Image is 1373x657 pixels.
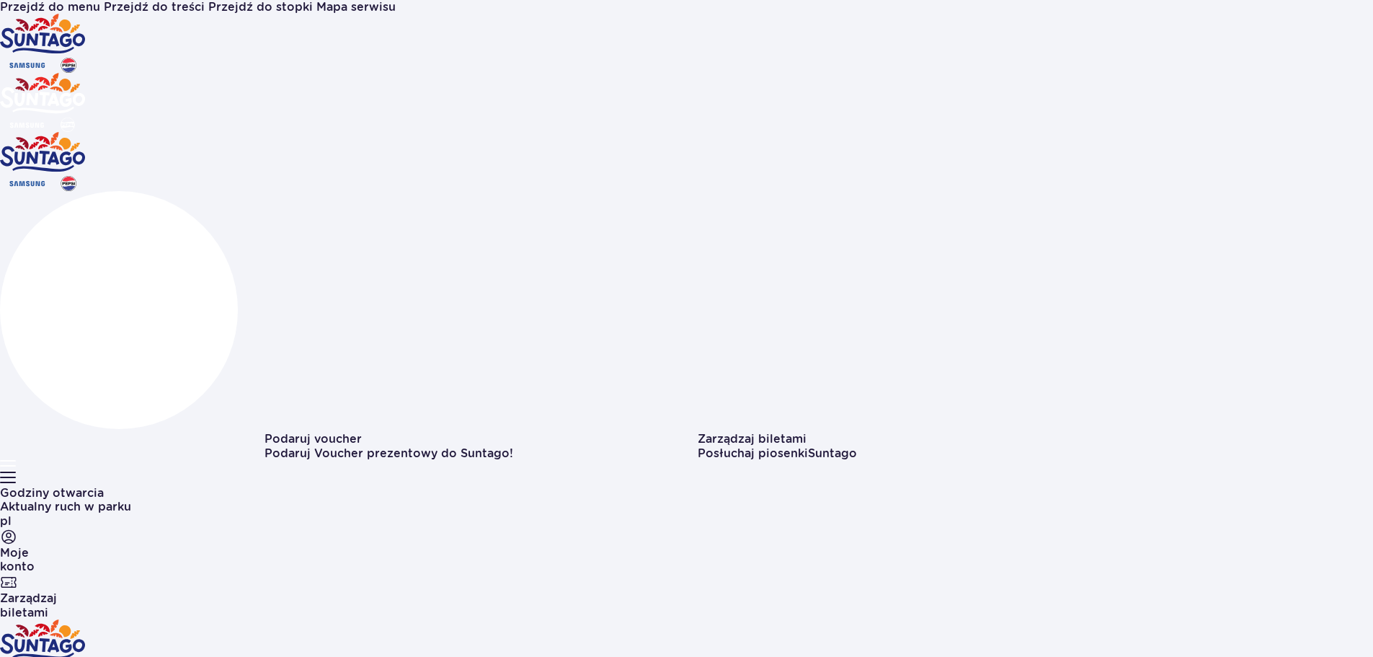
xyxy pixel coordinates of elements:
span: Suntago [808,446,857,460]
a: Podaruj Voucher prezentowy do Suntago! [265,446,513,460]
a: Podaruj voucher [265,432,362,446]
a: Zarządzaj biletami [698,432,807,446]
span: Posłuchaj piosenki [698,446,857,460]
button: Posłuchaj piosenkiSuntago [698,447,857,460]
